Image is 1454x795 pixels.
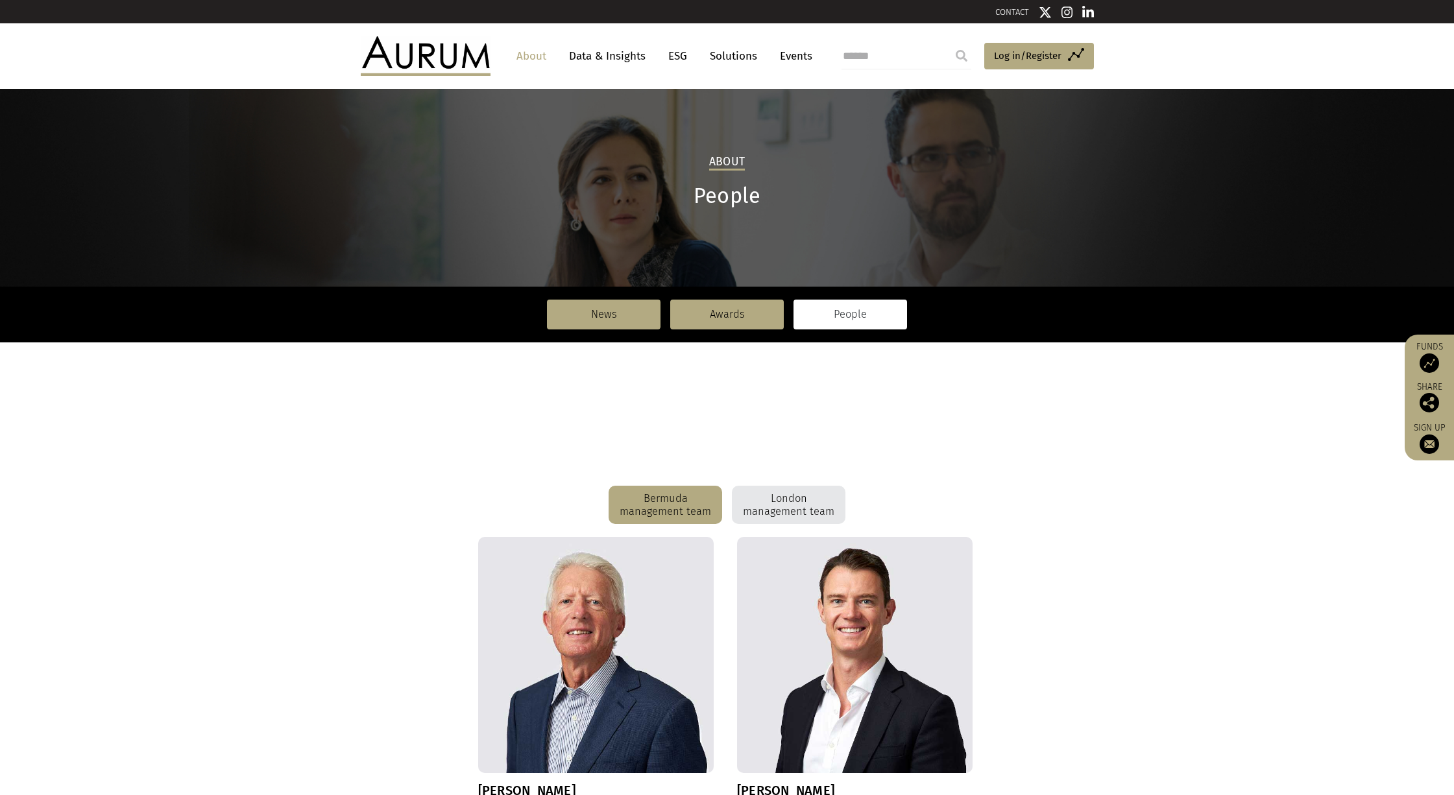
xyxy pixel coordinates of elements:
a: About [510,44,553,68]
a: Log in/Register [984,43,1094,70]
h2: About [709,155,745,171]
a: Data & Insights [563,44,652,68]
span: Log in/Register [994,48,1061,64]
img: Sign up to our newsletter [1420,434,1439,454]
img: Linkedin icon [1082,6,1094,19]
img: Instagram icon [1061,6,1073,19]
img: Twitter icon [1039,6,1052,19]
input: Submit [949,43,975,69]
div: Bermuda management team [609,486,722,525]
a: ESG [662,44,694,68]
a: News [547,300,660,329]
div: Share [1411,383,1448,412]
h1: People [361,184,1094,209]
a: CONTACT [995,7,1029,17]
img: Share this post [1420,393,1439,412]
a: Solutions [703,44,764,68]
a: Events [773,44,812,68]
img: Aurum [361,36,491,75]
a: Sign up [1411,422,1448,454]
a: People [794,300,907,329]
img: Access Funds [1420,353,1439,373]
div: London management team [732,486,845,525]
a: Funds [1411,341,1448,373]
a: Awards [670,300,784,329]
